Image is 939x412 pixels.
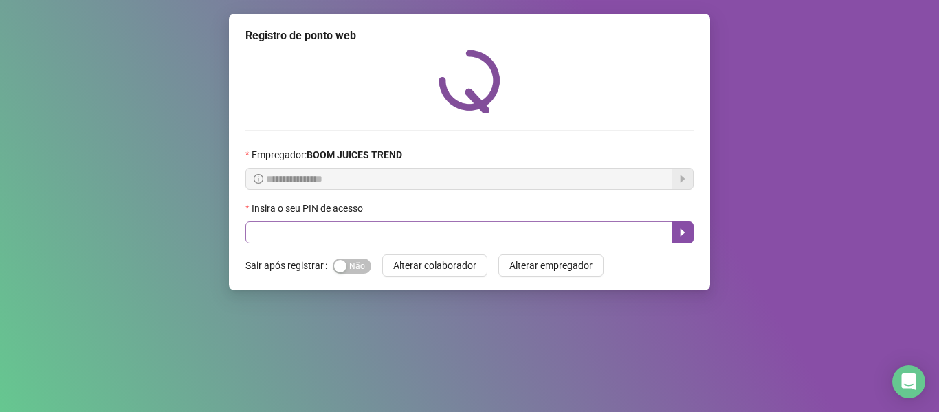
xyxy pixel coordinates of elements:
[439,50,500,113] img: QRPoint
[252,147,402,162] span: Empregador :
[509,258,593,273] span: Alterar empregador
[254,174,263,184] span: info-circle
[892,365,925,398] div: Open Intercom Messenger
[245,201,372,216] label: Insira o seu PIN de acesso
[382,254,487,277] button: Alterar colaborador
[245,28,694,44] div: Registro de ponto web
[307,149,402,160] strong: BOOM JUICES TREND
[677,227,688,238] span: caret-right
[498,254,604,277] button: Alterar empregador
[393,258,476,273] span: Alterar colaborador
[245,254,333,277] label: Sair após registrar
